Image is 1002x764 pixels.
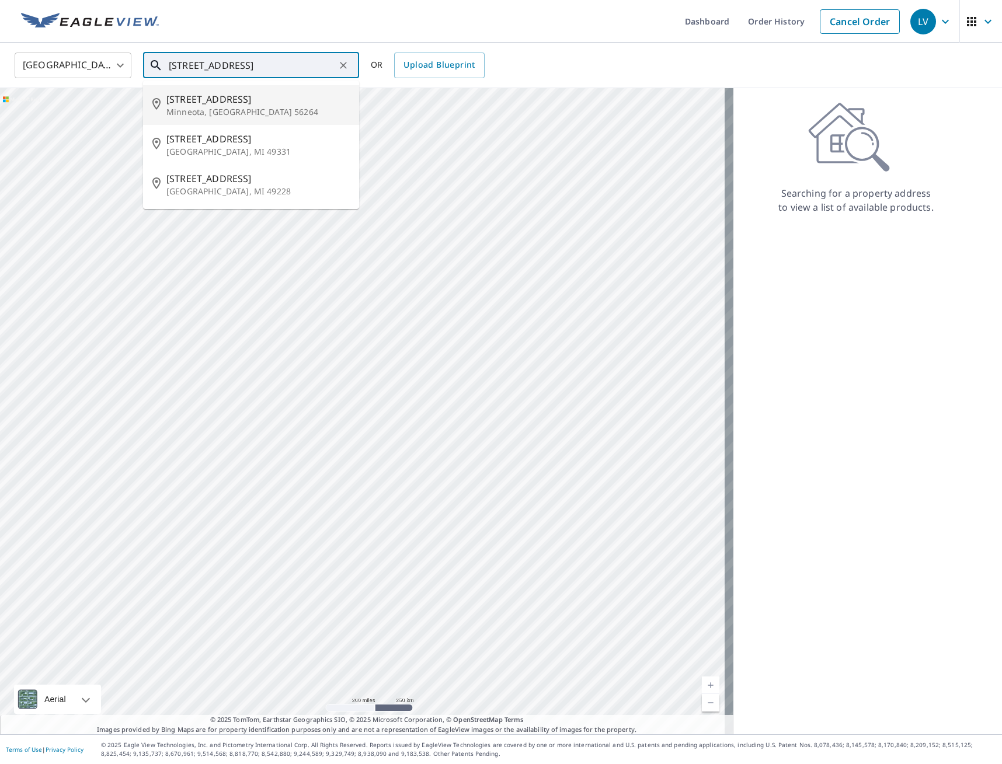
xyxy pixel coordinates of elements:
[166,186,350,197] p: [GEOGRAPHIC_DATA], MI 49228
[15,49,131,82] div: [GEOGRAPHIC_DATA]
[14,685,101,714] div: Aerial
[166,92,350,106] span: [STREET_ADDRESS]
[820,9,900,34] a: Cancel Order
[166,146,350,158] p: [GEOGRAPHIC_DATA], MI 49331
[335,57,352,74] button: Clear
[6,746,83,753] p: |
[702,676,719,694] a: Current Level 5, Zoom In
[169,49,335,82] input: Search by address or latitude-longitude
[910,9,936,34] div: LV
[505,715,524,724] a: Terms
[21,13,159,30] img: EV Logo
[166,172,350,186] span: [STREET_ADDRESS]
[394,53,484,78] a: Upload Blueprint
[101,741,996,758] p: © 2025 Eagle View Technologies, Inc. and Pictometry International Corp. All Rights Reserved. Repo...
[371,53,485,78] div: OR
[166,132,350,146] span: [STREET_ADDRESS]
[41,685,69,714] div: Aerial
[210,715,524,725] span: © 2025 TomTom, Earthstar Geographics SIO, © 2025 Microsoft Corporation, ©
[46,745,83,753] a: Privacy Policy
[778,186,934,214] p: Searching for a property address to view a list of available products.
[166,106,350,118] p: Minneota, [GEOGRAPHIC_DATA] 56264
[453,715,502,724] a: OpenStreetMap
[6,745,42,753] a: Terms of Use
[403,58,475,72] span: Upload Blueprint
[702,694,719,711] a: Current Level 5, Zoom Out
